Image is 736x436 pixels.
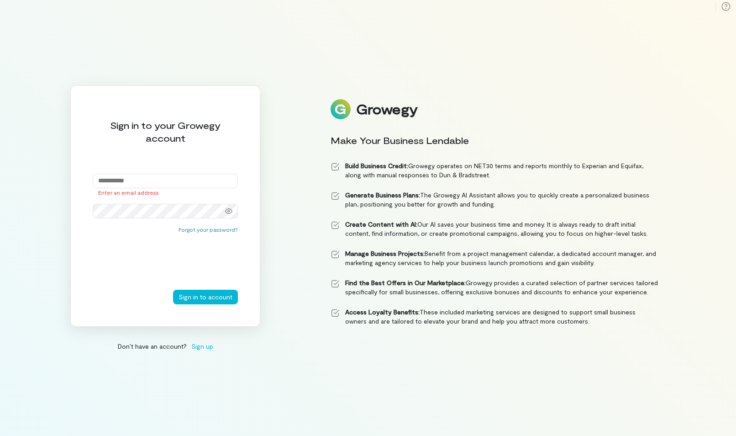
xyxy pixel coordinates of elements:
strong: Access Loyalty Benefits: [345,308,420,316]
li: Growegy operates on NET30 terms and reports monthly to Experian and Equifax, along with manual re... [331,161,658,180]
li: Growegy provides a curated selection of partner services tailored specifically for small business... [331,278,658,297]
strong: Find the Best Offers in Our Marketplace: [345,279,466,287]
strong: Build Business Credit: [345,162,408,170]
li: Our AI saves your business time and money. It is always ready to draft initial content, find info... [331,220,658,238]
button: Forgot your password? [179,226,238,233]
div: Enter an email address [93,188,238,197]
strong: Manage Business Projects: [345,250,425,257]
div: Growegy [356,101,417,117]
div: Make Your Business Lendable [331,134,658,147]
strong: Generate Business Plans: [345,191,420,199]
div: Sign in to your Growegy account [93,119,238,144]
strong: Create Content with AI: [345,220,417,228]
li: The Growegy AI Assistant allows you to quickly create a personalized business plan, positioning y... [331,191,658,209]
div: Don’t have an account? [70,341,260,351]
button: Sign in to account [173,290,238,304]
span: Sign up [191,341,213,351]
li: Benefit from a project management calendar, a dedicated account manager, and marketing agency ser... [331,249,658,267]
img: Logo [331,99,351,119]
li: These included marketing services are designed to support small business owners and are tailored ... [331,308,658,326]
